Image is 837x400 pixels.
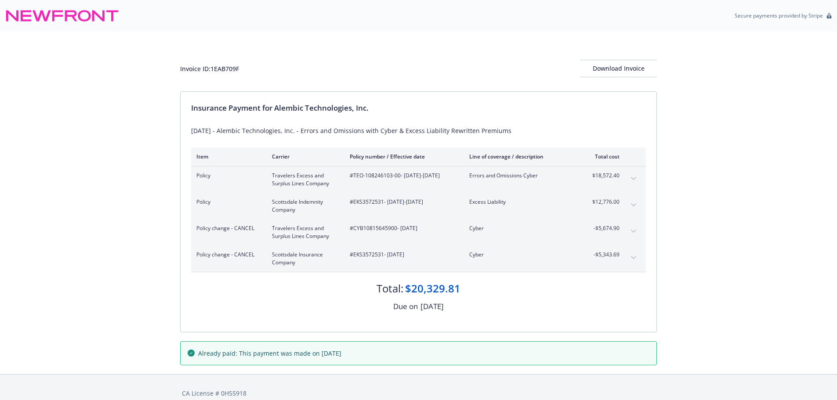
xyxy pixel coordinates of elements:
div: [DATE] [420,301,444,312]
span: Cyber [469,224,572,232]
span: Errors and Omissions Cyber [469,172,572,180]
span: Cyber [469,251,572,259]
div: Invoice ID: 1EAB709F [180,64,239,73]
span: Policy change - CANCEL [196,224,258,232]
span: #TEO-108246103-00 - [DATE]-[DATE] [350,172,455,180]
button: Download Invoice [580,60,657,77]
span: Scottsdale Indemnity Company [272,198,336,214]
span: Policy [196,198,258,206]
div: Due on [393,301,418,312]
span: Policy [196,172,258,180]
div: Carrier [272,153,336,160]
span: Travelers Excess and Surplus Lines Company [272,172,336,187]
button: expand content [627,224,641,238]
div: Policy change - CANCELScottsdale Insurance Company#EKS3572531- [DATE]Cyber-$5,343.69expand content [191,245,646,272]
div: Policy number / Effective date [350,153,455,160]
span: #CYB10815645900 - [DATE] [350,224,455,232]
span: Excess Liability [469,198,572,206]
div: Item [196,153,258,160]
span: Travelers Excess and Surplus Lines Company [272,224,336,240]
button: expand content [627,172,641,186]
div: [DATE] - Alembic Technologies, Inc. - Errors and Omissions with Cyber & Excess Liability Rewritte... [191,126,646,135]
div: Policy change - CANCELTravelers Excess and Surplus Lines Company#CYB10815645900- [DATE]Cyber-$5,6... [191,219,646,245]
div: PolicyTravelers Excess and Surplus Lines Company#TEO-108246103-00- [DATE]-[DATE]Errors and Omissi... [191,166,646,193]
div: PolicyScottsdale Indemnity Company#EKS3572531- [DATE]-[DATE]Excess Liability$12,776.00expand content [191,193,646,219]
span: Policy change - CANCEL [196,251,258,259]
div: $20,329.81 [405,281,460,296]
p: Secure payments provided by Stripe [735,12,823,19]
span: Scottsdale Insurance Company [272,251,336,267]
span: -$5,674.90 [587,224,620,232]
button: expand content [627,251,641,265]
div: CA License # 0H55918 [182,389,655,398]
div: Line of coverage / description [469,153,572,160]
span: Already paid: This payment was made on [DATE] [198,349,341,358]
div: Total cost [587,153,620,160]
span: #EKS3572531 - [DATE]-[DATE] [350,198,455,206]
span: $18,572.40 [587,172,620,180]
span: #EKS3572531 - [DATE] [350,251,455,259]
button: expand content [627,198,641,212]
span: $12,776.00 [587,198,620,206]
span: -$5,343.69 [587,251,620,259]
div: Total: [377,281,403,296]
div: Insurance Payment for Alembic Technologies, Inc. [191,102,646,114]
